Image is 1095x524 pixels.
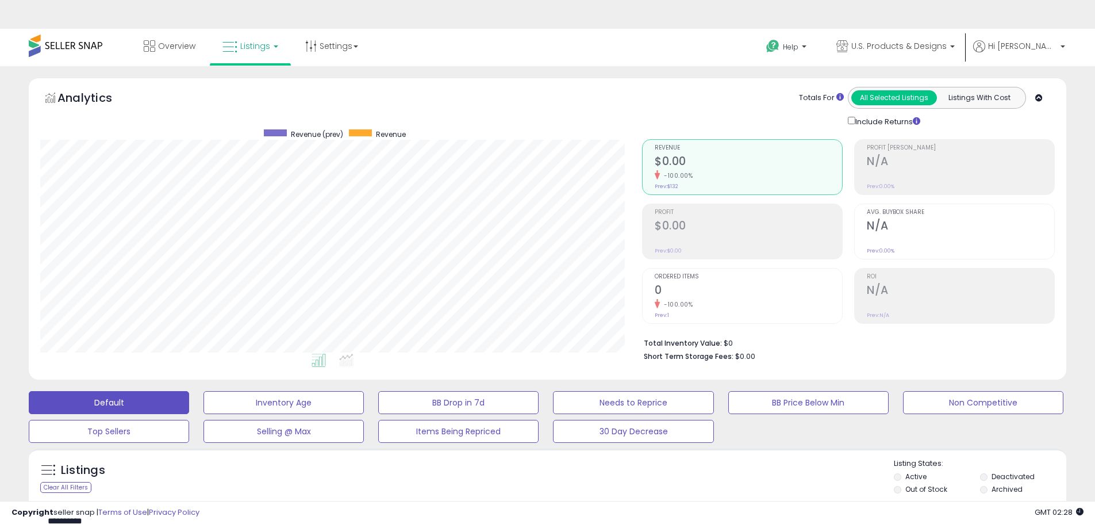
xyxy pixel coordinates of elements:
[783,42,798,52] span: Help
[29,391,189,414] button: Default
[867,209,1054,216] span: Avg. Buybox Share
[553,420,713,443] button: 30 Day Decrease
[553,391,713,414] button: Needs to Reprice
[936,90,1022,105] button: Listings With Cost
[644,351,733,361] b: Short Term Storage Fees:
[988,40,1057,52] span: Hi [PERSON_NAME]
[149,507,199,518] a: Privacy Policy
[655,284,842,299] h2: 0
[240,40,270,52] span: Listings
[158,40,195,52] span: Overview
[867,247,894,254] small: Prev: 0.00%
[867,312,889,319] small: Prev: N/A
[828,29,963,66] a: U.S. Products & Designs
[992,484,1023,494] label: Archived
[905,484,947,494] label: Out of Stock
[98,507,147,518] a: Terms of Use
[378,420,539,443] button: Items Being Repriced
[867,219,1054,235] h2: N/A
[894,458,1066,469] p: Listing States:
[29,420,189,443] button: Top Sellers
[973,40,1065,66] a: Hi [PERSON_NAME]
[135,29,204,63] a: Overview
[867,145,1054,151] span: Profit [PERSON_NAME]
[839,114,934,128] div: Include Returns
[297,29,367,63] a: Settings
[655,219,842,235] h2: $0.00
[992,472,1035,481] label: Deactivated
[378,391,539,414] button: BB Drop in 7d
[57,90,135,109] h5: Analytics
[291,129,343,139] span: Revenue (prev)
[40,482,91,493] div: Clear All Filters
[655,145,842,151] span: Revenue
[851,40,947,52] span: U.S. Products & Designs
[214,29,287,63] a: Listings
[655,274,842,280] span: Ordered Items
[644,335,1046,349] li: $0
[905,472,927,481] label: Active
[867,155,1054,170] h2: N/A
[867,183,894,190] small: Prev: 0.00%
[867,274,1054,280] span: ROI
[903,391,1063,414] button: Non Competitive
[655,209,842,216] span: Profit
[376,129,406,139] span: Revenue
[655,247,682,254] small: Prev: $0.00
[728,391,889,414] button: BB Price Below Min
[660,300,693,309] small: -100.00%
[644,338,722,348] b: Total Inventory Value:
[735,351,755,362] span: $0.00
[61,462,105,479] h5: Listings
[11,507,199,518] div: seller snap | |
[1035,507,1084,518] span: 2025-08-17 02:28 GMT
[655,312,669,319] small: Prev: 1
[757,30,818,66] a: Help
[655,183,678,190] small: Prev: $132
[766,39,780,53] i: Get Help
[655,155,842,170] h2: $0.00
[799,93,844,104] div: Totals For
[203,420,364,443] button: Selling @ Max
[11,507,53,518] strong: Copyright
[203,391,364,414] button: Inventory Age
[867,284,1054,299] h2: N/A
[851,90,937,105] button: All Selected Listings
[660,171,693,180] small: -100.00%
